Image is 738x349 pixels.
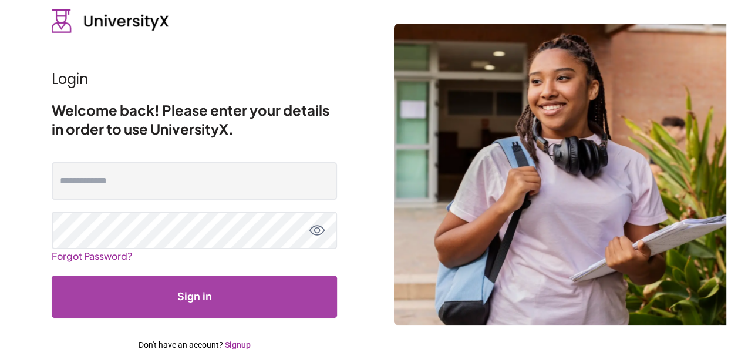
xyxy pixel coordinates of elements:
[309,222,325,239] button: toggle password view
[394,24,726,325] img: login background
[52,245,132,267] a: Forgot Password?
[52,276,337,318] button: Submit form
[52,70,337,89] h1: Login
[52,9,169,33] img: UniversityX logo
[52,100,337,138] h2: Welcome back! Please enter your details in order to use UniversityX.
